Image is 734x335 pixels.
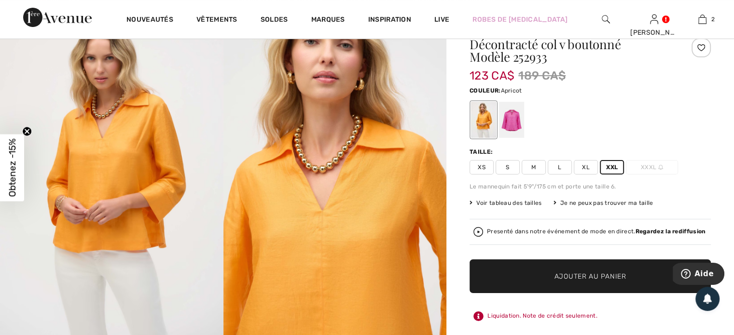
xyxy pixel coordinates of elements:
[698,13,706,25] img: Mon panier
[602,13,610,25] img: recherche
[630,27,678,38] div: [PERSON_NAME]
[22,126,32,136] button: Close teaser
[473,227,483,237] img: Regardez la rediffusion
[368,15,411,26] span: Inspiration
[658,165,663,170] img: ring-m.svg
[673,263,724,287] iframe: Ouvre un widget dans lequel vous pouvez trouver plus d’informations
[196,15,237,26] a: Vêtements
[487,228,706,235] div: Presenté dans notre événement de mode en direct.
[518,67,566,84] span: 189 CA$
[470,87,500,94] span: Couleur:
[7,138,18,197] span: Obtenez -15%
[522,160,546,174] span: M
[626,160,678,174] span: XXXL
[470,199,542,207] span: Voir tableau des tailles
[434,14,449,25] a: Live
[650,14,658,24] a: Se connecter
[470,259,711,293] button: Ajouter au panier
[470,160,494,174] span: XS
[470,182,711,191] div: Le mannequin fait 5'9"/175 cm et porte une taille 6.
[650,13,658,25] img: Mes infos
[600,160,624,174] span: XXL
[472,14,568,25] a: Robes de [MEDICAL_DATA]
[548,160,572,174] span: L
[470,59,514,82] span: 123 CA$
[261,15,288,26] a: Soldes
[500,87,522,94] span: Apricot
[471,102,496,138] div: Apricot
[470,308,711,325] div: Liquidation. Note de crédit seulement.
[711,15,715,24] span: 2
[635,228,706,235] strong: Regardez la rediffusion
[126,15,173,26] a: Nouveautés
[311,15,345,26] a: Marques
[574,160,598,174] span: XL
[499,102,524,138] div: Bubble gum
[496,160,520,174] span: S
[23,8,92,27] img: 1ère Avenue
[554,271,626,281] span: Ajouter au panier
[554,199,653,207] div: Je ne peux pas trouver ma taille
[470,38,671,63] h1: Décontracté col v boutonné Modèle 252933
[679,13,726,25] a: 2
[470,147,495,156] div: Taille:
